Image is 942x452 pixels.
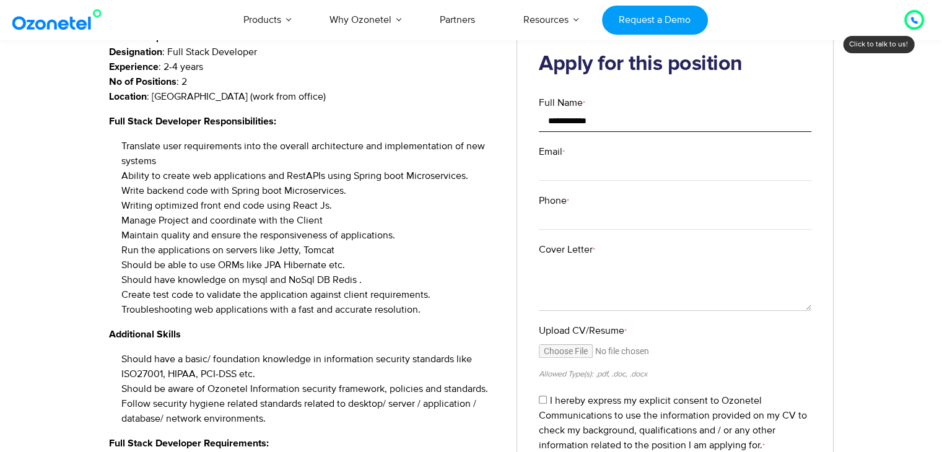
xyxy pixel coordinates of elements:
li: Should be able to use ORMs like JPA Hibernate etc. [121,258,499,272]
p: : Full Stack Developer : 2-4 years : 2 : [GEOGRAPHIC_DATA] (work from office) [109,45,499,104]
strong: No of Positions [109,77,177,87]
strong: Full Stack Developer Requirements: [109,438,269,448]
strong: Location [109,92,147,102]
li: Ability to create web applications and RestAPIs using Spring boot Microservices. [121,168,499,183]
h2: Apply for this position [539,52,811,77]
li: Should have knowledge on mysql and NoSql DB Redis . [121,272,499,287]
li: Follow security hygiene related standards related to desktop/ server / application / database/ ne... [121,396,499,426]
li: Manage Project and coordinate with the Client [121,213,499,228]
label: I hereby express my explicit consent to Ozonetel Communications to use the information provided o... [539,394,807,451]
strong: Designation [109,47,162,57]
li: Troubleshooting web applications with a fast and accurate resolution. [121,302,499,317]
li: Translate user requirements into the overall architecture and implementation of new systems [121,139,499,168]
li: Writing optimized front end code using React Js. [121,198,499,213]
li: Create test code to validate the application against client requirements. [121,287,499,302]
li: Should have a basic/ foundation knowledge in information security standards like ISO27001, HIPAA,... [121,352,499,381]
li: Run the applications on servers like Jetty, Tomcat [121,243,499,258]
strong: Additional Skills [109,329,181,339]
label: Phone [539,193,811,208]
li: Should be aware of Ozonetel Information security framework, policies and standards. [121,381,499,396]
li: Write backend code with Spring boot Microservices. [121,183,499,198]
label: Email [539,144,811,159]
strong: Experience [109,62,159,72]
strong: Full Stack Developer Responsibilities: [109,116,276,126]
label: Full Name [539,95,811,110]
label: Upload CV/Resume [539,323,811,338]
a: Request a Demo [602,6,708,35]
small: Allowed Type(s): .pdf, .doc, .docx [539,369,647,379]
label: Cover Letter [539,242,811,257]
li: Maintain quality and ensure the responsiveness of applications. [121,228,499,243]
